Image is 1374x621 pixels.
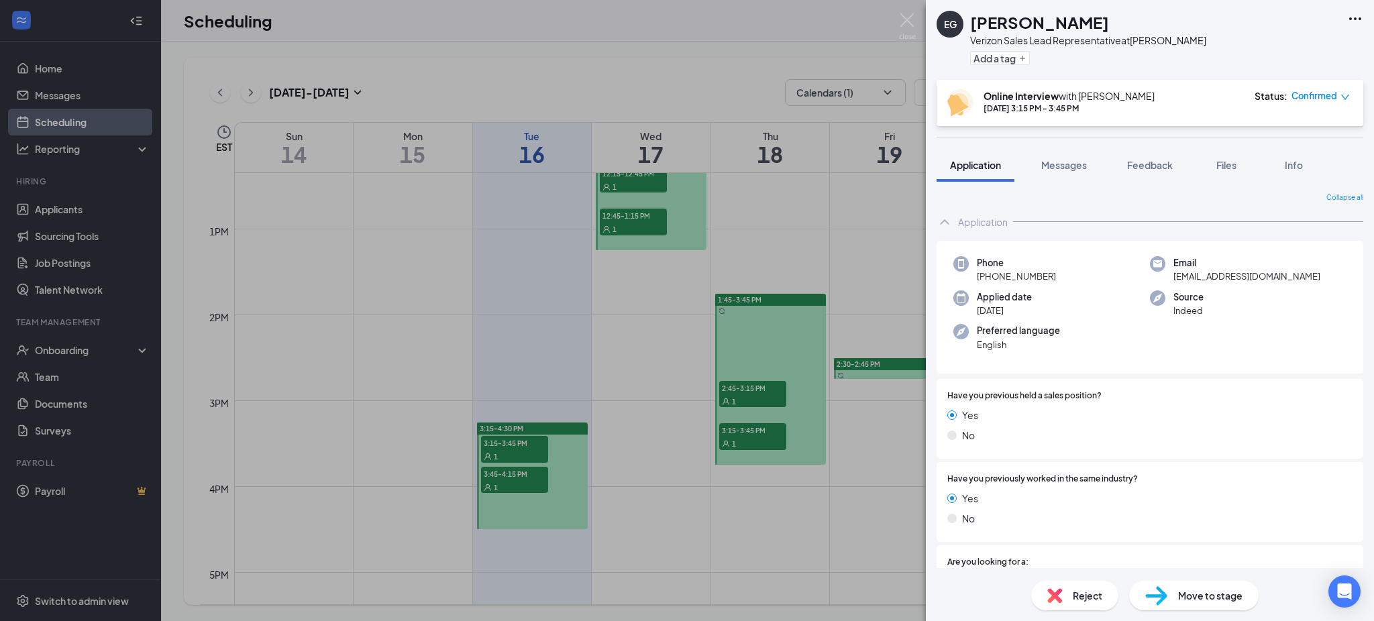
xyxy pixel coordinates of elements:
[962,491,978,506] span: Yes
[962,511,975,526] span: No
[1173,290,1204,304] span: Source
[1127,159,1173,171] span: Feedback
[1041,159,1087,171] span: Messages
[1216,159,1236,171] span: Files
[977,304,1032,317] span: [DATE]
[958,215,1008,229] div: Application
[937,214,953,230] svg: ChevronUp
[1326,192,1363,203] span: Collapse all
[947,473,1138,486] span: Have you previously worked in the same industry?
[1173,304,1204,317] span: Indeed
[1291,89,1337,103] span: Confirmed
[977,324,1060,337] span: Preferred language
[1255,89,1287,103] div: Status :
[1018,54,1026,62] svg: Plus
[1347,11,1363,27] svg: Ellipses
[947,556,1028,569] span: Are you looking for a:
[984,89,1155,103] div: with [PERSON_NAME]
[1073,588,1102,603] span: Reject
[984,90,1059,102] b: Online Interview
[977,256,1056,270] span: Phone
[970,11,1109,34] h1: [PERSON_NAME]
[1178,588,1243,603] span: Move to stage
[962,408,978,422] span: Yes
[977,290,1032,304] span: Applied date
[1285,159,1303,171] span: Info
[962,428,975,443] span: No
[977,270,1056,283] span: [PHONE_NUMBER]
[977,338,1060,351] span: English
[970,51,1030,65] button: PlusAdd a tag
[947,390,1102,402] span: Have you previous held a sales position?
[1173,256,1320,270] span: Email
[944,17,957,31] div: EG
[1340,93,1350,102] span: down
[1173,270,1320,283] span: [EMAIL_ADDRESS][DOMAIN_NAME]
[1328,575,1361,608] div: Open Intercom Messenger
[970,34,1206,47] div: Verizon Sales Lead Representative at [PERSON_NAME]
[984,103,1155,114] div: [DATE] 3:15 PM - 3:45 PM
[950,159,1001,171] span: Application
